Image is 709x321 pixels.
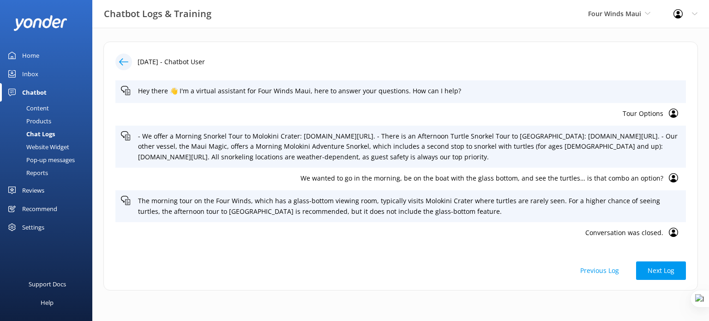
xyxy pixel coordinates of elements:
p: We wanted to go in the morning, be on the boat with the glass bottom, and see the turtles… is tha... [121,173,663,183]
a: Chat Logs [6,127,92,140]
p: - We offer a Morning Snorkel Tour to Molokini Crater: [DOMAIN_NAME][URL]. - There is an Afternoon... [138,131,680,162]
div: Products [6,115,51,127]
div: Inbox [22,65,38,83]
div: Chatbot [22,83,47,102]
div: Recommend [22,200,57,218]
div: Website Widget [6,140,69,153]
div: Reviews [22,181,44,200]
div: Pop-up messages [6,153,75,166]
a: Website Widget [6,140,92,153]
a: Pop-up messages [6,153,92,166]
p: Conversation was closed. [121,228,663,238]
div: Help [41,293,54,312]
p: Hey there 👋 I'm a virtual assistant for Four Winds Maui, here to answer your questions. How can I... [138,86,680,96]
a: Products [6,115,92,127]
button: Next Log [636,261,686,280]
div: Support Docs [29,275,66,293]
div: Content [6,102,49,115]
a: Reports [6,166,92,179]
div: Chat Logs [6,127,55,140]
div: Home [22,46,39,65]
img: yonder-white-logo.png [14,15,67,30]
p: Tour Options [121,109,663,119]
h3: Chatbot Logs & Training [104,6,211,21]
div: Reports [6,166,48,179]
p: The morning tour on the Four Winds, which has a glass-bottom viewing room, typically visits Molok... [138,196,680,217]
button: Previous Log [569,261,631,280]
p: [DATE] - Chatbot User [138,57,205,67]
div: Settings [22,218,44,236]
a: Content [6,102,92,115]
span: Four Winds Maui [588,9,641,18]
